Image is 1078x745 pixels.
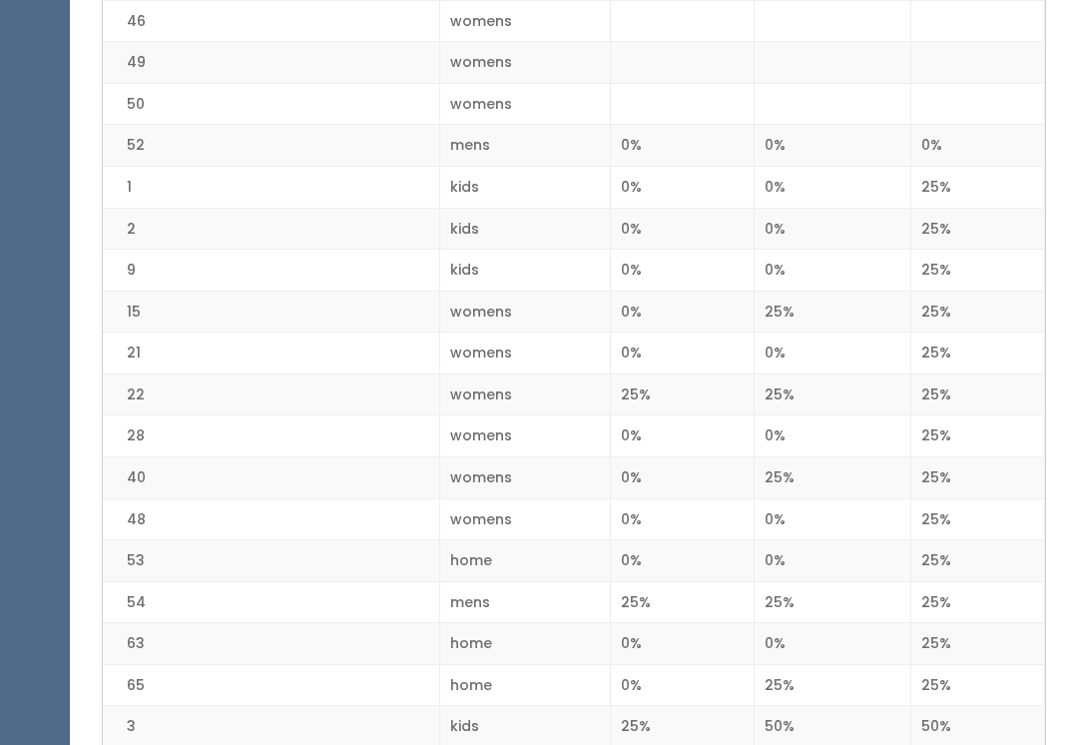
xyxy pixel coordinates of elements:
td: 25% [911,541,1045,583]
td: kids [439,251,610,293]
td: womens [439,457,610,499]
td: 0% [754,541,911,583]
td: 0% [611,251,755,293]
td: 25% [911,251,1045,293]
td: 0% [611,334,755,375]
td: 25% [911,374,1045,416]
td: 25% [911,334,1045,375]
td: 25% [754,292,911,334]
td: mens [439,126,610,168]
td: 53 [103,541,439,583]
td: 0% [754,209,911,251]
td: 1 [103,167,439,209]
td: 0% [611,665,755,707]
td: 25% [611,374,755,416]
td: 15 [103,292,439,334]
td: 9 [103,251,439,293]
td: 0% [611,209,755,251]
td: 63 [103,624,439,666]
td: 0% [754,624,911,666]
td: home [439,541,610,583]
td: kids [439,167,610,209]
td: 0% [911,126,1045,168]
td: 52 [103,126,439,168]
td: 0% [611,541,755,583]
td: 0% [611,126,755,168]
td: 25% [911,292,1045,334]
td: home [439,665,610,707]
td: 25% [754,374,911,416]
td: womens [439,416,610,458]
td: 25% [911,209,1045,251]
td: 25% [754,665,911,707]
td: 0% [611,499,755,541]
td: 0% [754,167,911,209]
td: womens [439,43,610,85]
td: 25% [911,665,1045,707]
td: womens [439,1,610,43]
td: 25% [611,582,755,624]
td: 25% [911,457,1045,499]
td: 0% [611,457,755,499]
td: 0% [754,251,911,293]
td: womens [439,292,610,334]
td: 0% [611,292,755,334]
td: 25% [911,624,1045,666]
td: womens [439,499,610,541]
td: 40 [103,457,439,499]
td: 46 [103,1,439,43]
td: 65 [103,665,439,707]
td: home [439,624,610,666]
td: 54 [103,582,439,624]
td: 25% [911,416,1045,458]
td: 25% [911,582,1045,624]
td: 25% [754,582,911,624]
td: 0% [754,334,911,375]
td: 50 [103,84,439,126]
td: 0% [611,167,755,209]
td: 0% [754,416,911,458]
td: 0% [611,416,755,458]
td: 48 [103,499,439,541]
td: 0% [754,126,911,168]
td: mens [439,582,610,624]
td: kids [439,209,610,251]
td: 0% [754,499,911,541]
td: womens [439,84,610,126]
td: 49 [103,43,439,85]
td: 21 [103,334,439,375]
td: 25% [754,457,911,499]
td: womens [439,374,610,416]
td: 25% [911,499,1045,541]
td: 0% [611,624,755,666]
td: 22 [103,374,439,416]
td: womens [439,334,610,375]
td: 2 [103,209,439,251]
td: 28 [103,416,439,458]
td: 25% [911,167,1045,209]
